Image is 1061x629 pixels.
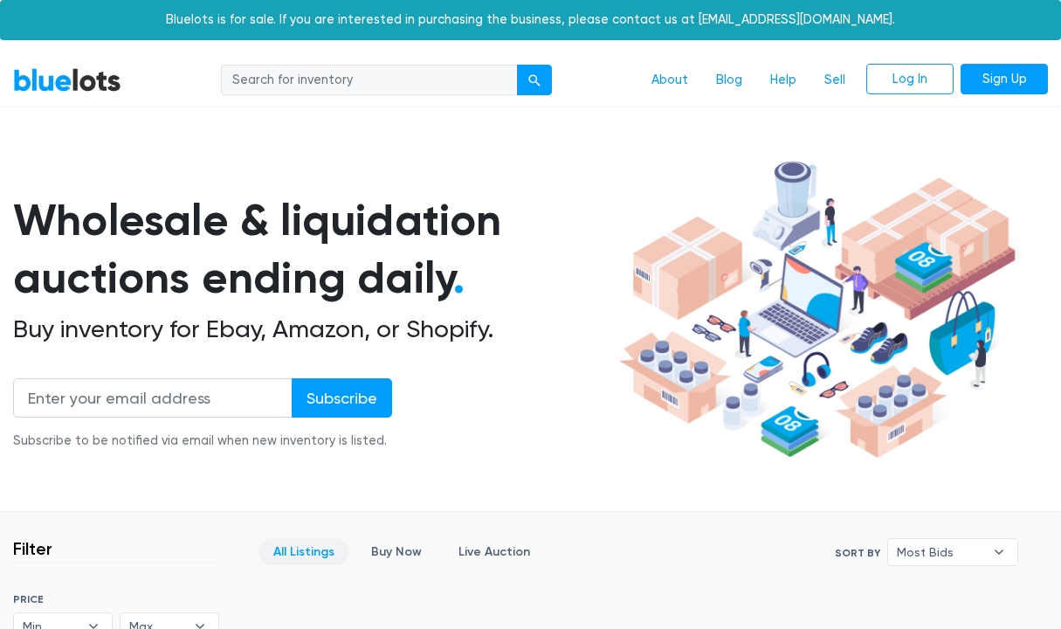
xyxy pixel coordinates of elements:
a: BlueLots [13,67,121,93]
a: All Listings [258,538,349,565]
label: Sort By [835,545,880,561]
h2: Buy inventory for Ebay, Amazon, or Shopify. [13,314,613,344]
a: Help [756,64,810,97]
h3: Filter [13,538,52,559]
a: Sign Up [961,64,1048,95]
a: Sell [810,64,859,97]
a: Live Auction [444,538,545,565]
img: hero-ee84e7d0318cb26816c560f6b4441b76977f77a177738b4e94f68c95b2b83dbb.png [613,153,1022,467]
a: Blog [702,64,756,97]
a: Buy Now [356,538,437,565]
input: Enter your email address [13,378,293,418]
h1: Wholesale & liquidation auctions ending daily [13,191,613,308]
h6: PRICE [13,593,219,605]
input: Search for inventory [221,65,518,96]
span: Most Bids [897,539,984,565]
input: Subscribe [292,378,392,418]
span: . [453,252,465,304]
a: Log In [866,64,954,95]
a: About [637,64,702,97]
b: ▾ [981,539,1017,565]
div: Subscribe to be notified via email when new inventory is listed. [13,432,392,451]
